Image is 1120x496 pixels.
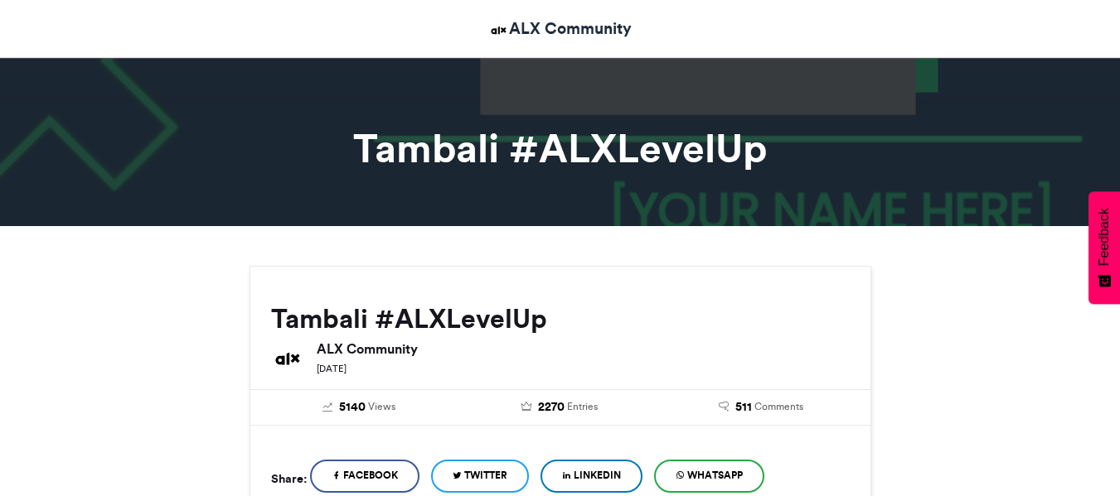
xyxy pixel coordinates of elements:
[687,468,743,483] span: WhatsApp
[271,342,304,375] img: ALX Community
[1088,191,1120,304] button: Feedback - Show survey
[317,363,347,374] small: [DATE]
[1097,208,1112,266] span: Feedback
[464,468,507,483] span: Twitter
[541,460,642,493] a: LinkedIn
[317,342,850,355] h6: ALX Community
[673,398,850,417] a: 511 Comments
[472,398,648,417] a: 2270 Entries
[343,468,398,483] span: Facebook
[431,460,529,493] a: Twitter
[488,20,509,41] img: ALX Community
[735,398,752,417] span: 511
[574,468,621,483] span: LinkedIn
[339,398,366,417] span: 5140
[368,399,395,414] span: Views
[271,468,307,489] h5: Share:
[271,304,850,334] h2: Tambali #ALXLevelUp
[538,398,565,417] span: 2270
[567,399,598,414] span: Entries
[271,398,448,417] a: 5140 Views
[488,17,632,41] a: ALX Community
[654,460,764,493] a: WhatsApp
[100,128,1021,168] h1: Tambali #ALXLevelUp
[754,399,803,414] span: Comments
[310,460,419,493] a: Facebook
